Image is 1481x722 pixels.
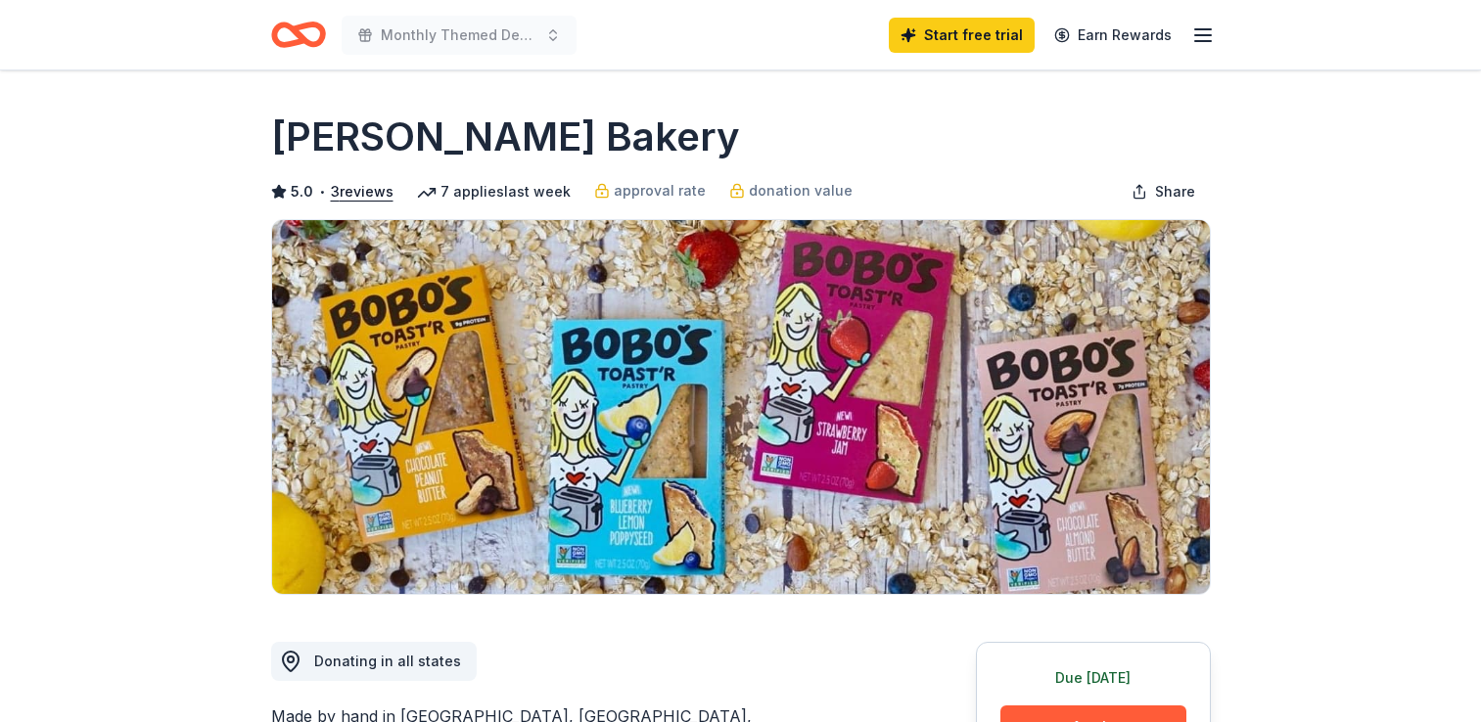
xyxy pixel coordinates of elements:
a: Home [271,12,326,58]
button: 3reviews [331,180,393,203]
span: Share [1155,180,1195,203]
div: 7 applies last week [417,180,571,203]
span: approval rate [614,179,706,203]
h1: [PERSON_NAME] Bakery [271,110,740,164]
span: Donating in all states [314,653,461,669]
a: Earn Rewards [1042,18,1183,53]
span: • [318,184,325,200]
span: 5.0 [291,180,313,203]
span: donation value [749,179,853,203]
img: Image for Bobo's Bakery [272,220,1210,594]
a: approval rate [594,179,706,203]
button: Monthly Themed Dementia Adult Day Program [342,16,577,55]
div: Due [DATE] [1000,666,1186,690]
span: Monthly Themed Dementia Adult Day Program [381,23,537,47]
button: Share [1116,172,1211,211]
a: donation value [729,179,853,203]
a: Start free trial [889,18,1035,53]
